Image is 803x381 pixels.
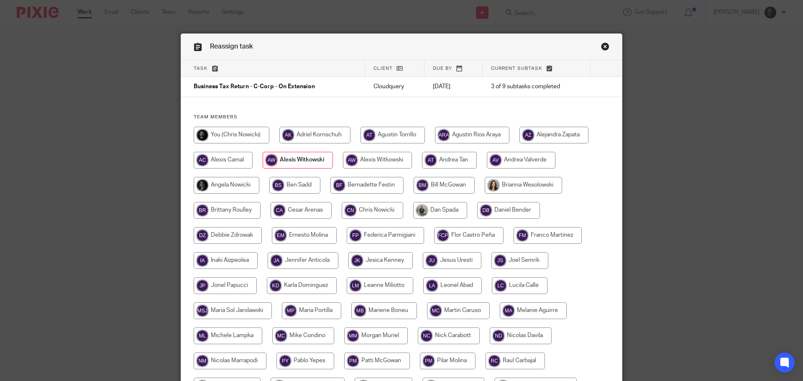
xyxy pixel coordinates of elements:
[491,66,542,71] span: Current subtask
[194,84,315,90] span: Business Tax Return - C-Corp - On Extension
[373,82,416,91] p: Cloudquery
[433,82,474,91] p: [DATE]
[601,42,609,54] a: Close this dialog window
[194,66,208,71] span: Task
[433,66,452,71] span: Due by
[483,77,591,97] td: 3 of 9 subtasks completed
[194,114,609,120] h4: Team members
[210,43,253,50] span: Reassign task
[373,66,393,71] span: Client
